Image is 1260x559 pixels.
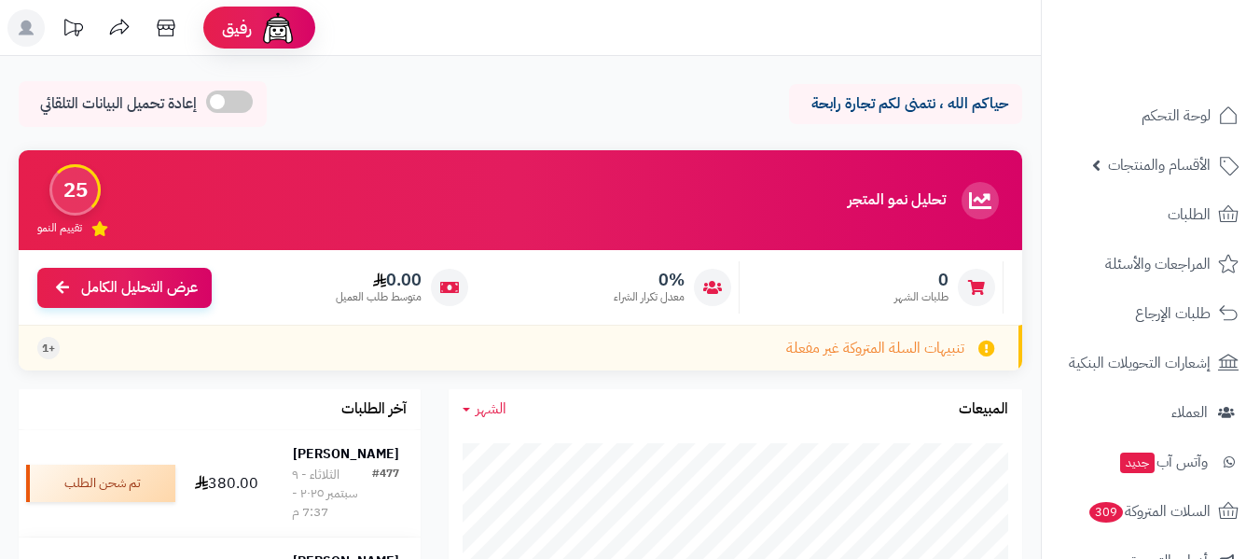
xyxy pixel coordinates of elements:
[1142,103,1211,129] span: لوحة التحكم
[1069,350,1211,376] span: إشعارات التحويلات البنكية
[42,341,55,356] span: +1
[1135,300,1211,327] span: طلبات الإرجاع
[1053,440,1249,484] a: وآتس آبجديد
[1053,291,1249,336] a: طلبات الإرجاع
[894,289,948,305] span: طلبات الشهر
[463,398,506,420] a: الشهر
[1108,152,1211,178] span: الأقسام والمنتجات
[37,220,82,236] span: تقييم النمو
[848,192,946,209] h3: تحليل نمو المتجر
[614,270,685,290] span: 0%
[183,430,270,537] td: 380.00
[803,93,1008,115] p: حياكم الله ، نتمنى لكم تجارة رابحة
[1087,501,1125,524] span: 309
[959,401,1008,418] h3: المبيعات
[1168,202,1211,228] span: الطلبات
[1053,192,1249,237] a: الطلبات
[1105,251,1211,277] span: المراجعات والأسئلة
[372,466,399,522] div: #477
[81,277,198,299] span: عرض التحليل الكامل
[614,289,685,305] span: معدل تكرار الشراء
[1053,93,1249,138] a: لوحة التحكم
[222,17,252,39] span: رفيق
[1171,399,1208,426] span: العملاء
[1053,242,1249,286] a: المراجعات والأسئلة
[1053,489,1249,534] a: السلات المتروكة309
[1133,15,1242,54] img: logo-2.png
[37,268,212,308] a: عرض التحليل الكامل
[341,401,407,418] h3: آخر الطلبات
[293,444,399,464] strong: [PERSON_NAME]
[894,270,948,290] span: 0
[786,338,964,359] span: تنبيهات السلة المتروكة غير مفعلة
[40,93,197,115] span: إعادة تحميل البيانات التلقائي
[336,270,422,290] span: 0.00
[1087,498,1211,524] span: السلات المتروكة
[336,289,422,305] span: متوسط طلب العميل
[26,465,175,502] div: تم شحن الطلب
[49,9,96,51] a: تحديثات المنصة
[292,466,372,522] div: الثلاثاء - ٩ سبتمبر ٢٠٢٥ - 7:37 م
[259,9,297,47] img: ai-face.png
[1120,453,1155,473] span: جديد
[1053,341,1249,385] a: إشعارات التحويلات البنكية
[1118,449,1208,475] span: وآتس آب
[1053,390,1249,435] a: العملاء
[476,398,506,420] span: الشهر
